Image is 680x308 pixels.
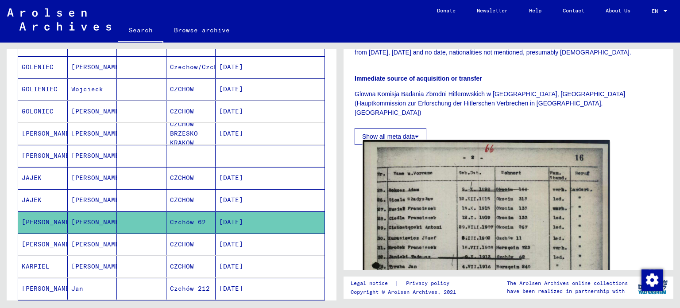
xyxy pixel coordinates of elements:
a: Privacy policy [399,279,460,288]
mat-cell: CZCHOW [166,78,216,100]
div: | [351,279,460,288]
div: Change consent [641,269,662,290]
mat-cell: CZCHOW [166,256,216,277]
mat-cell: [DATE] [216,78,265,100]
a: Browse archive [163,19,240,41]
mat-cell: [PERSON_NAME] [68,256,117,277]
img: Arolsen_neg.svg [7,8,111,31]
mat-cell: [PERSON_NAME] [18,278,68,300]
mat-cell: [PERSON_NAME] [68,123,117,144]
mat-cell: [DATE] [216,211,265,233]
img: Change consent [641,269,663,291]
b: Immediate source of acquisition or transfer [355,75,482,82]
mat-cell: [PERSON_NAME] [18,234,68,255]
mat-cell: [PERSON_NAME] [68,189,117,211]
mat-cell: CZCHOW [166,101,216,122]
a: Search [118,19,163,43]
mat-cell: [DATE] [216,123,265,144]
mat-cell: [PERSON_NAME] [18,211,68,233]
p: have been realized in partnership with [507,287,628,295]
mat-cell: [DATE] [216,256,265,277]
mat-cell: Czchów 62 [166,211,216,233]
mat-cell: [PERSON_NAME] [18,123,68,144]
mat-cell: [DATE] [216,56,265,78]
mat-cell: Wojcieck [68,78,117,100]
mat-cell: Czchów 212 [166,278,216,300]
mat-cell: [PERSON_NAME] [68,101,117,122]
button: Show all meta data [355,128,426,145]
mat-cell: Czechow/Czchow [166,56,216,78]
mat-cell: CZCHOW [166,167,216,189]
mat-cell: [DATE] [216,234,265,255]
mat-cell: [DATE] [216,278,265,300]
mat-cell: [PERSON_NAME] [68,211,117,233]
mat-cell: [DATE] [216,189,265,211]
mat-cell: [PERSON_NAME] [68,56,117,78]
mat-cell: CZCHOW [166,234,216,255]
mat-cell: [DATE] [216,167,265,189]
mat-cell: [PERSON_NAME] [68,234,117,255]
mat-cell: Jan [68,278,117,300]
img: yv_logo.png [636,276,669,298]
mat-cell: CZCHOW [166,189,216,211]
span: EN [652,8,661,14]
mat-cell: CZCHOW BRZESKO KRAKOW [166,123,216,144]
p: Glowna Komisja Badania Zbrodni Hitlerowskich w [GEOGRAPHIC_DATA], [GEOGRAPHIC_DATA] (Hauptkommiss... [355,90,662,117]
mat-cell: GOLIENIEC [18,78,68,100]
mat-cell: GOLONIEC [18,101,68,122]
mat-cell: [DATE] [216,101,265,122]
mat-cell: JAJEK [18,189,68,211]
mat-cell: KARPIEL [18,256,68,277]
mat-cell: GOLENIEC [18,56,68,78]
mat-cell: [PERSON_NAME] [18,145,68,167]
mat-cell: [PERSON_NAME] [68,167,117,189]
p: Copyright © Arolsen Archives, 2021 [351,288,460,296]
p: The Arolsen Archives online collections [507,279,628,287]
mat-cell: [PERSON_NAME] [68,145,117,167]
mat-cell: JAJEK [18,167,68,189]
a: Legal notice [351,279,395,288]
